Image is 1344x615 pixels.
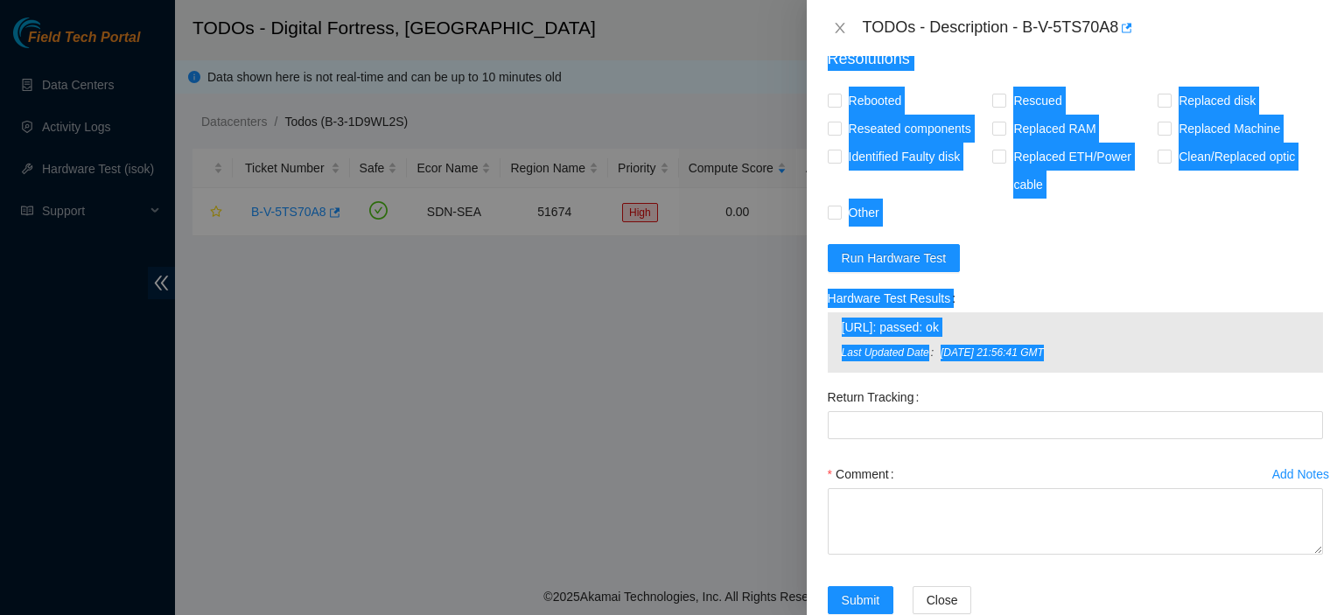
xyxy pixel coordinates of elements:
[842,115,978,143] span: Reseated components
[842,199,886,227] span: Other
[842,248,947,268] span: Run Hardware Test
[1006,115,1102,143] span: Replaced RAM
[842,591,880,610] span: Submit
[842,143,968,171] span: Identified Faulty disk
[842,318,1309,337] span: [URL]: passed: ok
[842,345,941,361] span: Last Updated Date
[828,586,894,614] button: Submit
[1006,87,1068,115] span: Rescued
[913,586,972,614] button: Close
[828,460,901,488] label: Comment
[1006,143,1158,199] span: Replaced ETH/Power cable
[828,284,962,312] label: Hardware Test Results
[863,14,1323,42] div: TODOs - Description - B-V-5TS70A8
[828,488,1323,555] textarea: Comment
[1172,87,1263,115] span: Replaced disk
[1172,143,1302,171] span: Clean/Replaced optic
[941,345,1309,361] span: [DATE] 21:56:41 GMT
[833,21,847,35] span: close
[1172,115,1287,143] span: Replaced Machine
[1272,468,1329,480] div: Add Notes
[828,20,852,37] button: Close
[828,383,927,411] label: Return Tracking
[842,87,909,115] span: Rebooted
[828,411,1323,439] input: Return Tracking
[1271,460,1330,488] button: Add Notes
[927,591,958,610] span: Close
[828,244,961,272] button: Run Hardware Test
